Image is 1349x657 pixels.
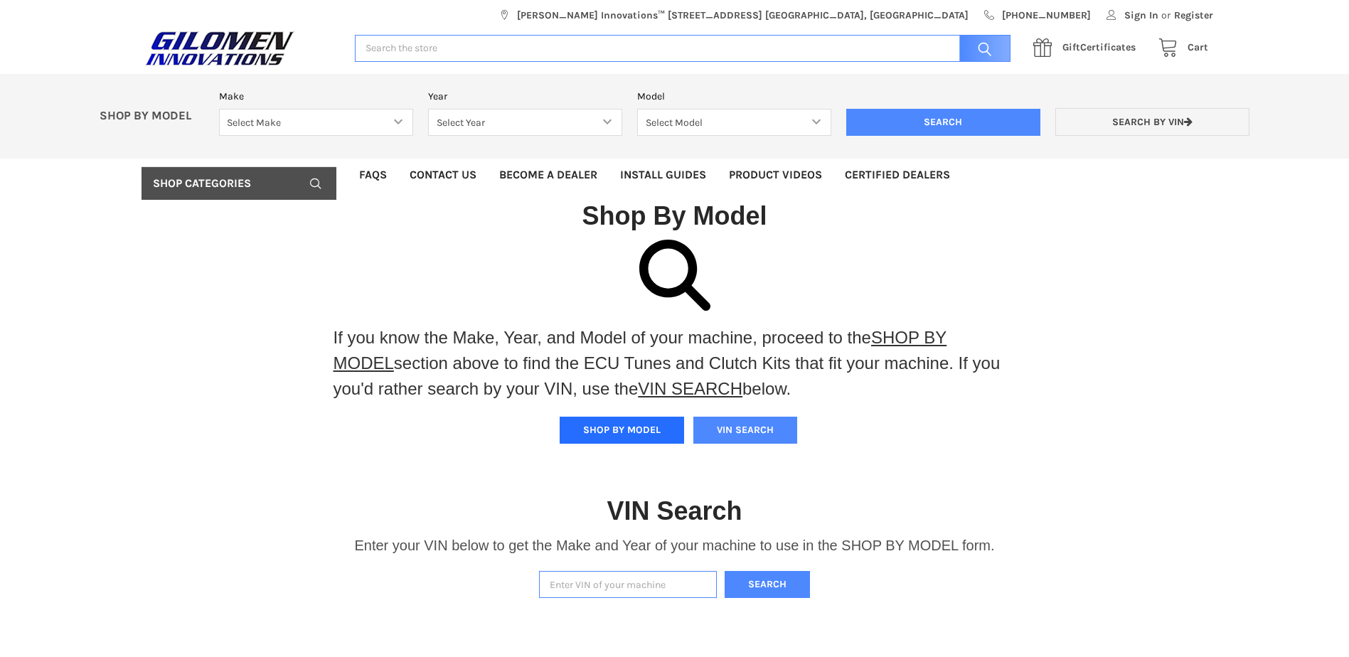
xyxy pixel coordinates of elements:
[1025,39,1151,57] a: GiftCertificates
[219,89,413,104] label: Make
[833,159,961,191] a: Certified Dealers
[718,159,833,191] a: Product Videos
[952,35,1011,63] input: Search
[539,571,717,599] input: Enter VIN of your machine
[725,571,810,599] button: Search
[1062,41,1136,53] span: Certificates
[693,417,797,444] button: VIN SEARCH
[1002,8,1091,23] span: [PHONE_NUMBER]
[609,159,718,191] a: Install Guides
[637,89,831,104] label: Model
[142,31,340,66] a: GILOMEN INNOVATIONS
[638,379,742,398] a: VIN SEARCH
[488,159,609,191] a: Become a Dealer
[398,159,488,191] a: Contact Us
[334,325,1016,402] p: If you know the Make, Year, and Model of your machine, proceed to the section above to find the E...
[428,89,622,104] label: Year
[355,35,1011,63] input: Search the store
[560,417,684,444] button: SHOP BY MODEL
[92,109,212,124] p: SHOP BY MODEL
[354,535,994,556] p: Enter your VIN below to get the Make and Year of your machine to use in the SHOP BY MODEL form.
[1055,108,1249,136] a: Search by VIN
[142,167,336,200] a: Shop Categories
[607,495,742,527] h1: VIN Search
[142,31,298,66] img: GILOMEN INNOVATIONS
[846,109,1040,136] input: Search
[517,8,969,23] span: [PERSON_NAME] Innovations™ [STREET_ADDRESS] [GEOGRAPHIC_DATA], [GEOGRAPHIC_DATA]
[1124,8,1158,23] span: Sign In
[348,159,398,191] a: FAQs
[334,328,947,373] a: SHOP BY MODEL
[1151,39,1208,57] a: Cart
[1062,41,1080,53] span: Gift
[142,200,1208,232] h1: Shop By Model
[1188,41,1208,53] span: Cart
